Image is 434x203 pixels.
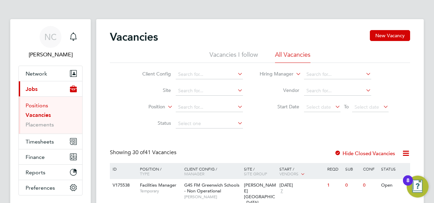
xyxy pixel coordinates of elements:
[342,102,351,111] span: To
[184,194,241,200] span: [PERSON_NAME]
[132,120,171,126] label: Status
[279,182,324,188] div: [DATE]
[18,26,83,59] a: NC[PERSON_NAME]
[26,121,54,128] a: Placements
[44,32,57,41] span: NC
[325,179,343,192] div: 1
[19,134,82,149] button: Timesheets
[19,96,82,134] div: Jobs
[379,163,409,175] div: Status
[244,171,267,176] span: Site Group
[135,163,183,179] div: Position /
[26,185,55,191] span: Preferences
[26,138,54,145] span: Timesheets
[184,171,204,176] span: Manager
[26,86,38,92] span: Jobs
[370,30,410,41] button: New Vacancy
[18,51,83,59] span: Naomi Conn
[344,163,361,175] div: Sub
[184,182,240,194] span: G4S FM Greenwich Schools - Non Operational
[19,81,82,96] button: Jobs
[111,163,135,175] div: ID
[111,179,135,192] div: V175538
[176,103,243,112] input: Search for...
[132,149,145,156] span: 30 of
[278,163,325,180] div: Start /
[132,149,176,156] span: 41 Vacancies
[110,149,178,156] div: Showing
[140,188,181,194] span: Temporary
[361,179,379,192] div: 0
[19,149,82,164] button: Finance
[306,104,331,110] span: Select date
[110,30,158,44] h2: Vacancies
[275,51,310,63] li: All Vacancies
[140,182,176,188] span: Facilities Manager
[406,180,409,189] div: 8
[279,171,299,176] span: Vendors
[183,163,242,179] div: Client Config /
[19,66,82,81] button: Network
[260,104,299,110] label: Start Date
[140,171,149,176] span: Type
[254,71,293,78] label: Hiring Manager
[355,104,379,110] span: Select date
[176,70,243,79] input: Search for...
[209,51,258,63] li: Vacancies I follow
[260,87,299,93] label: Vendor
[26,169,45,176] span: Reports
[132,87,171,93] label: Site
[325,163,343,175] div: Reqd
[176,86,243,96] input: Search for...
[26,112,51,118] a: Vacancies
[26,102,48,109] a: Positions
[26,70,47,77] span: Network
[126,104,165,110] label: Position
[361,163,379,175] div: Conf
[304,86,371,96] input: Search for...
[176,119,243,128] input: Select one
[379,179,409,192] div: Open
[344,179,361,192] div: 0
[242,163,278,179] div: Site /
[19,180,82,195] button: Preferences
[334,150,395,157] label: Hide Closed Vacancies
[407,176,429,198] button: Open Resource Center, 8 new notifications
[132,71,171,77] label: Client Config
[26,154,45,160] span: Finance
[279,188,284,194] span: 7
[304,70,371,79] input: Search for...
[19,165,82,180] button: Reports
